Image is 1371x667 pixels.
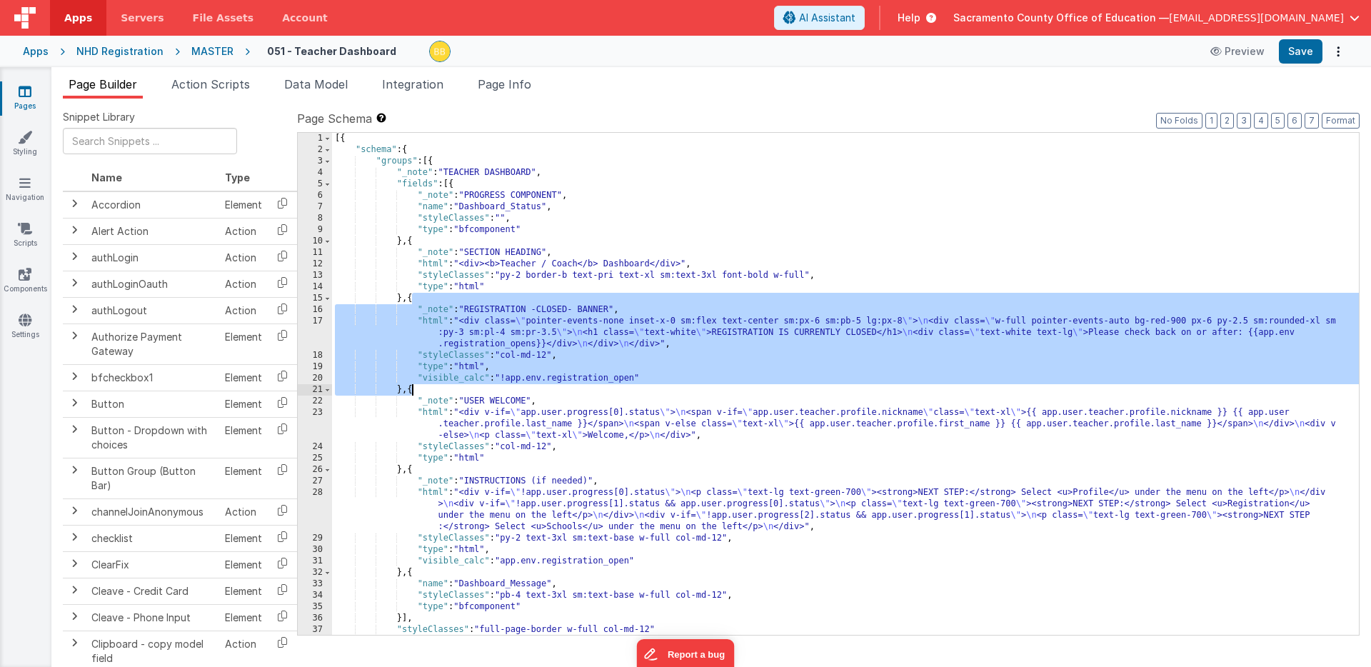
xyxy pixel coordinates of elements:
td: Element [219,604,268,631]
div: 18 [298,350,332,361]
div: 32 [298,567,332,578]
div: 16 [298,304,332,316]
div: 15 [298,293,332,304]
div: 36 [298,613,332,624]
td: Action [219,297,268,324]
div: 4 [298,167,332,179]
div: 30 [298,544,332,556]
span: Help [898,11,920,25]
td: Element [219,458,268,498]
button: Preview [1202,40,1273,63]
div: 10 [298,236,332,247]
button: 3 [1237,113,1251,129]
span: Action Scripts [171,77,250,91]
span: Page Builder [69,77,137,91]
div: 24 [298,441,332,453]
div: 11 [298,247,332,259]
td: authLoginOauth [86,271,219,297]
td: Element [219,324,268,364]
button: Save [1279,39,1322,64]
td: Element [219,525,268,551]
div: 19 [298,361,332,373]
td: Action [219,271,268,297]
button: No Folds [1156,113,1202,129]
td: Element [219,191,268,219]
h4: 051 - Teacher Dashboard [267,46,396,56]
td: Action [219,498,268,525]
div: 9 [298,224,332,236]
button: 2 [1220,113,1234,129]
span: Sacramento County Office of Education — [953,11,1169,25]
td: channelJoinAnonymous [86,498,219,525]
span: Servers [121,11,164,25]
div: 21 [298,384,332,396]
td: Button [86,391,219,417]
td: Cleave - Credit Card [86,578,219,604]
div: 13 [298,270,332,281]
span: Name [91,171,122,184]
span: Apps [64,11,92,25]
td: Element [219,364,268,391]
td: Action [219,244,268,271]
div: 6 [298,190,332,201]
div: 27 [298,476,332,487]
button: Sacramento County Office of Education — [EMAIL_ADDRESS][DOMAIN_NAME] [953,11,1360,25]
td: Alert Action [86,218,219,244]
div: 25 [298,453,332,464]
div: NHD Registration [76,44,164,59]
div: 28 [298,487,332,533]
span: [EMAIL_ADDRESS][DOMAIN_NAME] [1169,11,1344,25]
td: authLogout [86,297,219,324]
div: 20 [298,373,332,384]
div: 34 [298,590,332,601]
span: Page Info [478,77,531,91]
button: Options [1328,41,1348,61]
td: Authorize Payment Gateway [86,324,219,364]
div: 22 [298,396,332,407]
div: 14 [298,281,332,293]
input: Search Snippets ... [63,128,237,154]
div: 35 [298,601,332,613]
span: Page Schema [297,110,372,127]
div: 12 [298,259,332,270]
span: Type [225,171,250,184]
span: Data Model [284,77,348,91]
button: 6 [1287,113,1302,129]
td: authLogin [86,244,219,271]
div: 23 [298,407,332,441]
div: 8 [298,213,332,224]
span: Integration [382,77,443,91]
td: Button - Dropdown with choices [86,417,219,458]
button: 1 [1205,113,1217,129]
div: 33 [298,578,332,590]
td: bfcheckbox1 [86,364,219,391]
div: 26 [298,464,332,476]
span: Snippet Library [63,110,135,124]
div: 29 [298,533,332,544]
div: 31 [298,556,332,567]
td: Element [219,578,268,604]
td: Button Group (Button Bar) [86,458,219,498]
td: Element [219,551,268,578]
button: 5 [1271,113,1285,129]
button: 4 [1254,113,1268,129]
button: AI Assistant [774,6,865,30]
div: MASTER [191,44,233,59]
td: Element [219,417,268,458]
div: 5 [298,179,332,190]
button: Format [1322,113,1360,129]
div: 2 [298,144,332,156]
td: Accordion [86,191,219,219]
div: 1 [298,133,332,144]
span: File Assets [193,11,254,25]
div: 3 [298,156,332,167]
div: 17 [298,316,332,350]
td: Action [219,218,268,244]
td: ClearFix [86,551,219,578]
img: 3aae05562012a16e32320df8a0cd8a1d [430,41,450,61]
button: 7 [1305,113,1319,129]
td: Cleave - Phone Input [86,604,219,631]
div: 37 [298,624,332,636]
div: Apps [23,44,49,59]
div: 7 [298,201,332,213]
